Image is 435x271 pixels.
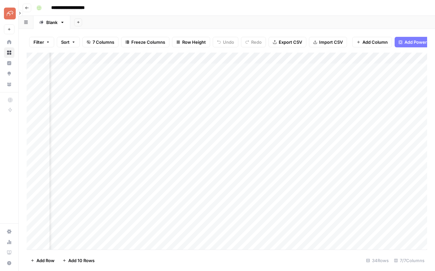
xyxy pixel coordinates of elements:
span: Freeze Columns [131,39,165,45]
a: Insights [4,58,14,68]
button: Add Row [27,255,58,266]
a: Your Data [4,79,14,89]
button: 7 Columns [82,37,119,47]
a: Blank [33,16,70,29]
span: Add Column [362,39,388,45]
span: Redo [251,39,262,45]
div: Blank [46,19,57,26]
button: Import CSV [309,37,347,47]
button: Redo [241,37,266,47]
span: Sort [61,39,70,45]
button: Row Height [172,37,210,47]
span: Filter [33,39,44,45]
span: Row Height [182,39,206,45]
button: Workspace: Pettable [4,5,14,22]
span: 7 Columns [93,39,114,45]
a: Home [4,37,14,47]
img: Pettable Logo [4,8,16,19]
a: Usage [4,237,14,247]
span: Add 10 Rows [68,257,95,264]
button: Export CSV [269,37,306,47]
div: 7/7 Columns [391,255,427,266]
span: Undo [223,39,234,45]
span: Add Row [36,257,54,264]
div: 34 Rows [363,255,391,266]
a: Opportunities [4,68,14,79]
button: Freeze Columns [121,37,169,47]
span: Export CSV [279,39,302,45]
button: Filter [29,37,54,47]
button: Add Column [352,37,392,47]
button: Help + Support [4,258,14,268]
button: Add 10 Rows [58,255,98,266]
a: Learning Hub [4,247,14,258]
button: Sort [57,37,80,47]
button: Undo [213,37,238,47]
a: Settings [4,226,14,237]
a: Browse [4,47,14,58]
span: Import CSV [319,39,343,45]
